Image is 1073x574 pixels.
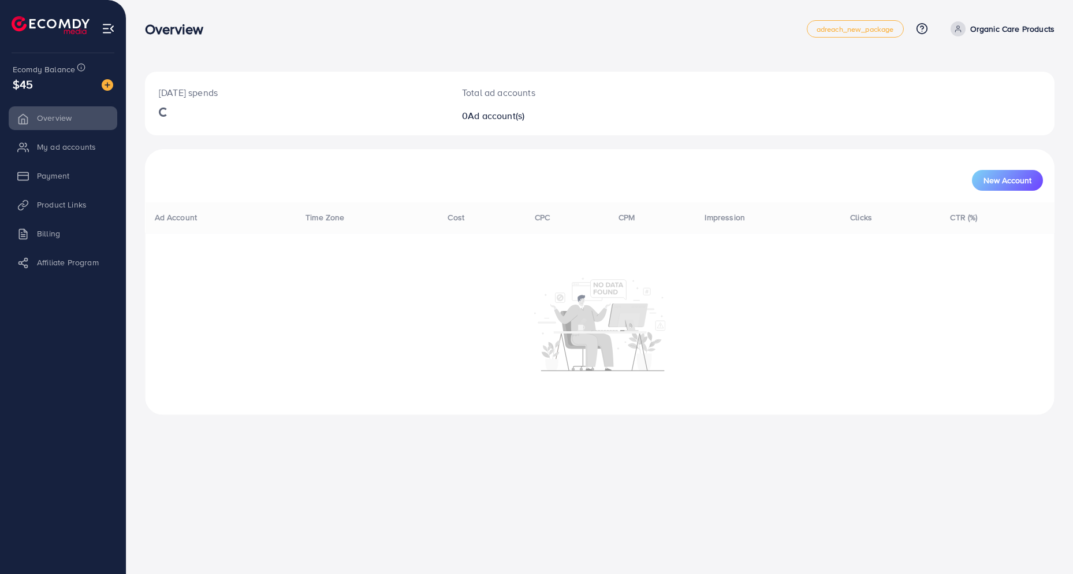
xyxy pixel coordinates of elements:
p: Organic Care Products [970,22,1055,36]
button: New Account [972,170,1043,191]
span: New Account [983,176,1031,184]
span: Ad account(s) [468,109,524,122]
span: adreach_new_package [817,25,894,33]
a: adreach_new_package [807,20,904,38]
img: image [102,79,113,91]
img: logo [12,16,90,34]
img: menu [102,22,115,35]
h3: Overview [145,21,213,38]
h2: 0 [462,110,662,121]
span: $45 [13,76,33,92]
span: Ecomdy Balance [13,64,75,75]
p: [DATE] spends [159,86,434,99]
p: Total ad accounts [462,86,662,99]
a: Organic Care Products [946,21,1055,36]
